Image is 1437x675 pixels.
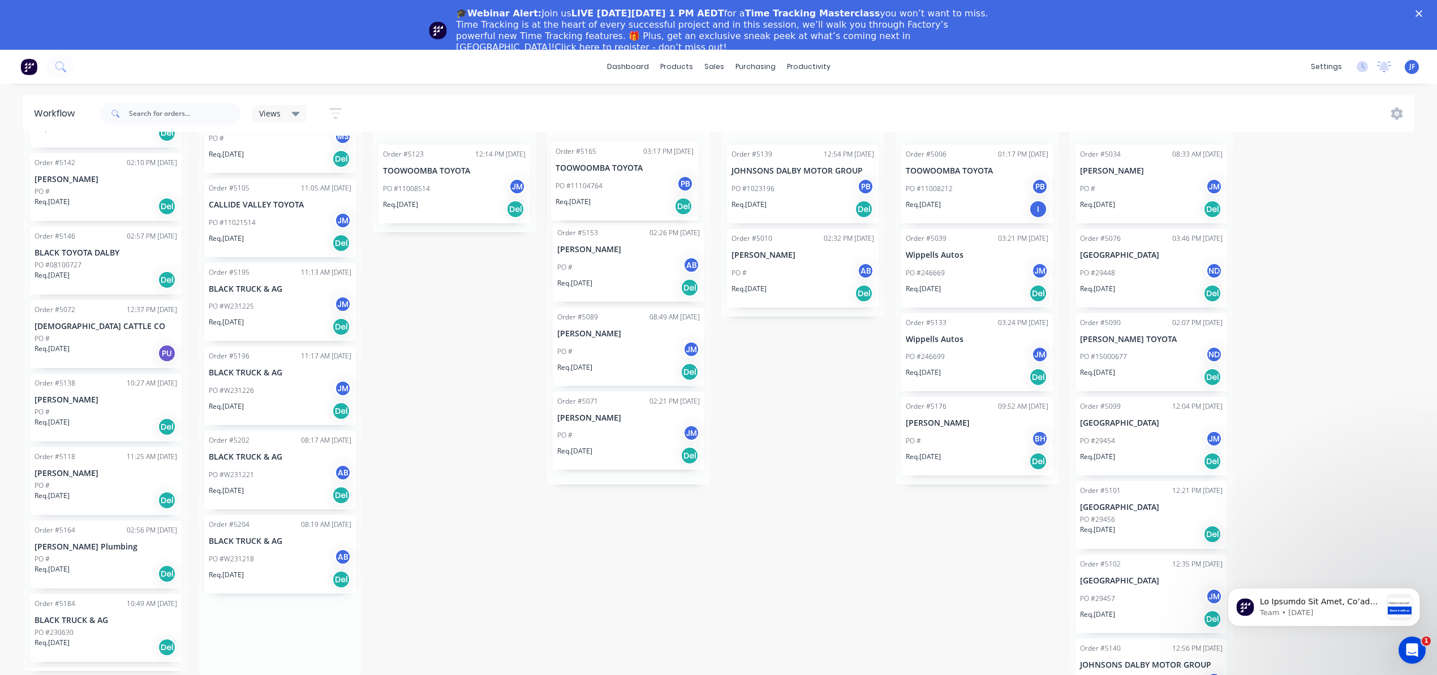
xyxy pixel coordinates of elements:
[1409,62,1415,72] span: JF
[129,102,241,125] input: Search for orders...
[1399,637,1426,664] iframe: Intercom live chat
[49,42,171,53] p: Message from Team, sent 1w ago
[699,58,730,75] div: sales
[1211,565,1437,644] iframe: Intercom notifications message
[456,8,990,53] div: Join us for a you won’t want to miss. Time Tracking is at the heart of every successful project a...
[555,42,727,53] a: Click here to register - don’t miss out!
[655,58,699,75] div: products
[745,8,880,19] b: Time Tracking Masterclass
[34,107,80,120] div: Workflow
[1416,10,1427,17] div: Close
[601,58,655,75] a: dashboard
[456,8,541,19] b: 🎓Webinar Alert:
[429,21,447,40] img: Profile image for Team
[259,107,281,119] span: Views
[781,58,836,75] div: productivity
[1305,58,1348,75] div: settings
[730,58,781,75] div: purchasing
[571,8,724,19] b: LIVE [DATE][DATE] 1 PM AEDT
[1422,637,1431,646] span: 1
[20,58,37,75] img: Factory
